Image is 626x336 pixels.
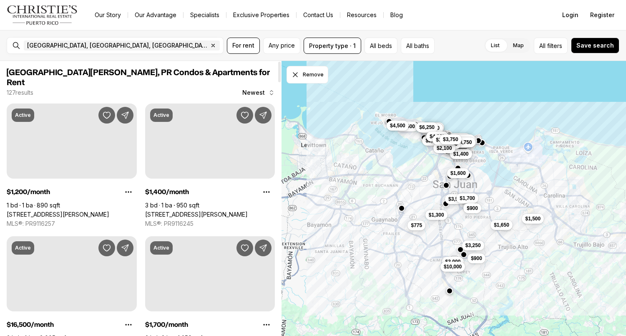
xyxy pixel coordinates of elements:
[425,210,448,220] button: $1,300
[7,89,33,96] p: 127 results
[576,42,614,49] span: Save search
[117,107,133,124] button: Share Property
[408,220,426,230] button: $775
[436,136,454,143] span: $16,500
[98,107,115,124] button: Save Property: 423 SAN JORGE #APT 3A
[453,151,469,157] span: $1,400
[427,131,449,141] button: $4,000
[227,38,260,54] button: For rent
[304,38,361,54] button: Property type · 1
[490,220,513,230] button: $1,650
[117,240,133,256] button: Share Property
[590,12,614,18] span: Register
[255,240,272,256] button: Share Property
[426,137,441,144] span: $2,850
[401,38,435,54] button: All baths
[430,133,445,140] span: $4,000
[387,121,409,131] button: $4,500
[397,121,419,131] button: $3,500
[120,184,137,200] button: Property options
[457,139,472,146] span: $3,750
[506,38,530,53] label: Map
[384,9,410,21] a: Blog
[287,66,328,83] button: Dismiss drawing
[534,38,568,54] button: Allfilters
[453,134,475,144] button: $8,000
[416,122,438,132] button: $6,250
[236,107,253,124] button: Save Property: 423 SAN JORGE #APT 3B
[258,184,275,200] button: Property options
[471,255,482,262] span: $900
[449,133,471,143] button: $2,900
[184,9,226,21] a: Specialists
[432,135,457,145] button: $16,500
[450,170,466,177] span: $1,600
[27,42,208,49] span: [GEOGRAPHIC_DATA], [GEOGRAPHIC_DATA], [GEOGRAPHIC_DATA]
[226,9,296,21] a: Exclusive Properties
[237,84,280,101] button: Newest
[390,122,405,129] span: $4,500
[457,193,479,203] button: $1,700
[450,149,472,159] button: $1,400
[437,145,452,152] span: $2,100
[465,242,481,249] span: $3,250
[258,316,275,333] button: Property options
[433,143,455,153] button: $2,100
[7,211,109,218] a: 423 SAN JORGE #APT 3A, SANTURCE PR, 00909
[340,9,383,21] a: Resources
[7,68,270,87] span: [GEOGRAPHIC_DATA][PERSON_NAME], PR Condos & Apartments for Rent
[440,262,465,272] button: $10,000
[297,9,340,21] button: Contact Us
[468,253,485,263] button: $900
[484,38,506,53] label: List
[263,38,300,54] button: Any price
[547,41,562,50] span: filters
[153,112,169,119] p: Active
[562,12,578,18] span: Login
[571,38,619,53] button: Save search
[445,194,467,204] button: $3,500
[585,7,619,23] button: Register
[460,195,475,202] span: $1,700
[462,240,484,250] button: $3,250
[88,9,128,21] a: Our Story
[453,137,475,147] button: $3,750
[448,196,464,202] span: $3,500
[411,222,422,229] span: $775
[269,42,295,49] span: Any price
[440,134,462,144] button: $3,750
[429,212,444,218] span: $1,300
[525,215,541,222] span: $1,500
[153,245,169,251] p: Active
[145,211,248,218] a: 423 SAN JORGE #APT 3B, SANTURCE PR, 00909
[236,240,253,256] button: Save Property: 200 Ave Jesus T Pineiro 200 AVE. PINERO
[98,240,115,256] button: Save Property: 555 MONSERRATE #1101
[557,7,583,23] button: Login
[7,5,78,25] img: logo
[445,258,461,265] span: $3,000
[463,203,481,213] button: $900
[15,112,31,119] p: Active
[232,42,254,49] span: For rent
[128,9,183,21] a: Our Advantage
[444,263,462,270] span: $10,000
[442,257,464,267] button: $3,000
[422,136,445,146] button: $2,850
[443,136,458,143] span: $3,750
[420,124,435,131] span: $6,250
[365,38,397,54] button: All beds
[539,41,546,50] span: All
[120,316,137,333] button: Property options
[447,168,469,178] button: $1,600
[494,222,509,228] span: $1,650
[522,214,544,224] button: $1,500
[467,205,478,212] span: $900
[242,89,265,96] span: Newest
[255,107,272,124] button: Share Property
[15,245,31,251] p: Active
[457,136,472,143] span: $8,000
